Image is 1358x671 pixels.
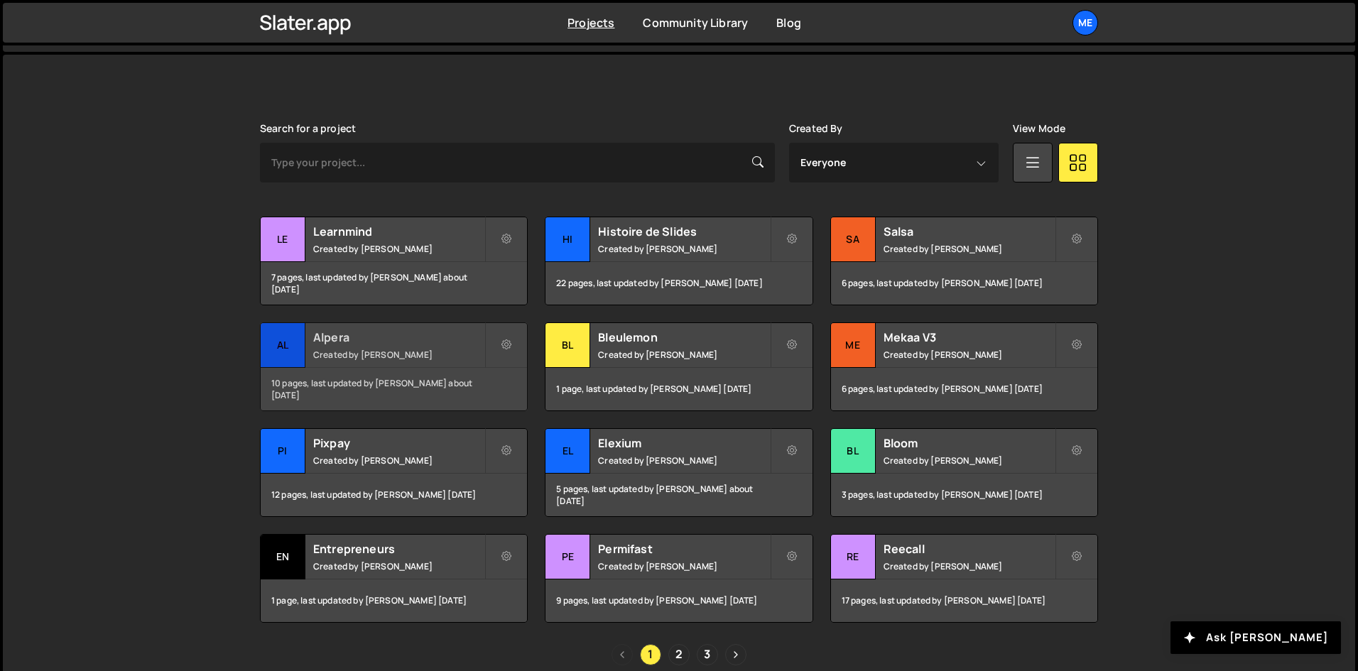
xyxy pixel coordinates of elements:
a: Page 3 [697,644,718,665]
div: Me [831,323,876,368]
a: Projects [567,15,614,31]
div: 1 page, last updated by [PERSON_NAME] [DATE] [545,368,812,410]
a: En Entrepreneurs Created by [PERSON_NAME] 1 page, last updated by [PERSON_NAME] [DATE] [260,534,528,623]
div: 10 pages, last updated by [PERSON_NAME] about [DATE] [261,368,527,410]
h2: Histoire de Slides [598,224,769,239]
h2: Bleulemon [598,329,769,345]
h2: Permifast [598,541,769,557]
div: Re [831,535,876,579]
div: Pi [261,429,305,474]
a: Al Alpera Created by [PERSON_NAME] 10 pages, last updated by [PERSON_NAME] about [DATE] [260,322,528,411]
a: Me Mekaa V3 Created by [PERSON_NAME] 6 pages, last updated by [PERSON_NAME] [DATE] [830,322,1098,411]
h2: Salsa [884,224,1055,239]
small: Created by [PERSON_NAME] [313,454,484,467]
div: Hi [545,217,590,262]
a: Bl Bloom Created by [PERSON_NAME] 3 pages, last updated by [PERSON_NAME] [DATE] [830,428,1098,517]
div: Bl [831,429,876,474]
div: 6 pages, last updated by [PERSON_NAME] [DATE] [831,368,1097,410]
a: Sa Salsa Created by [PERSON_NAME] 6 pages, last updated by [PERSON_NAME] [DATE] [830,217,1098,305]
label: Created By [789,123,843,134]
div: Pe [545,535,590,579]
h2: Reecall [884,541,1055,557]
small: Created by [PERSON_NAME] [598,349,769,361]
div: Al [261,323,305,368]
small: Created by [PERSON_NAME] [598,560,769,572]
h2: Learnmind [313,224,484,239]
div: 22 pages, last updated by [PERSON_NAME] [DATE] [545,262,812,305]
a: Le Learnmind Created by [PERSON_NAME] 7 pages, last updated by [PERSON_NAME] about [DATE] [260,217,528,305]
small: Created by [PERSON_NAME] [884,349,1055,361]
div: En [261,535,305,579]
a: Community Library [643,15,748,31]
div: 12 pages, last updated by [PERSON_NAME] [DATE] [261,474,527,516]
small: Created by [PERSON_NAME] [884,243,1055,255]
a: Pe Permifast Created by [PERSON_NAME] 9 pages, last updated by [PERSON_NAME] [DATE] [545,534,813,623]
small: Created by [PERSON_NAME] [884,560,1055,572]
h2: Elexium [598,435,769,451]
div: 17 pages, last updated by [PERSON_NAME] [DATE] [831,579,1097,622]
h2: Bloom [884,435,1055,451]
div: 9 pages, last updated by [PERSON_NAME] [DATE] [545,579,812,622]
a: Blog [776,15,801,31]
small: Created by [PERSON_NAME] [313,349,484,361]
h2: Mekaa V3 [884,329,1055,345]
small: Created by [PERSON_NAME] [884,454,1055,467]
h2: Entrepreneurs [313,541,484,557]
a: Re Reecall Created by [PERSON_NAME] 17 pages, last updated by [PERSON_NAME] [DATE] [830,534,1098,623]
small: Created by [PERSON_NAME] [313,243,484,255]
small: Created by [PERSON_NAME] [598,454,769,467]
a: Me [1072,10,1098,36]
h2: Alpera [313,329,484,345]
div: Bl [545,323,590,368]
a: Page 2 [668,644,690,665]
div: El [545,429,590,474]
div: 5 pages, last updated by [PERSON_NAME] about [DATE] [545,474,812,516]
input: Type your project... [260,143,775,182]
label: Search for a project [260,123,356,134]
div: 1 page, last updated by [PERSON_NAME] [DATE] [261,579,527,622]
a: Next page [725,644,746,665]
button: Ask [PERSON_NAME] [1170,621,1341,654]
div: Le [261,217,305,262]
label: View Mode [1013,123,1065,134]
h2: Pixpay [313,435,484,451]
a: Hi Histoire de Slides Created by [PERSON_NAME] 22 pages, last updated by [PERSON_NAME] [DATE] [545,217,813,305]
div: Sa [831,217,876,262]
a: El Elexium Created by [PERSON_NAME] 5 pages, last updated by [PERSON_NAME] about [DATE] [545,428,813,517]
div: 6 pages, last updated by [PERSON_NAME] [DATE] [831,262,1097,305]
div: 3 pages, last updated by [PERSON_NAME] [DATE] [831,474,1097,516]
div: 7 pages, last updated by [PERSON_NAME] about [DATE] [261,262,527,305]
a: Pi Pixpay Created by [PERSON_NAME] 12 pages, last updated by [PERSON_NAME] [DATE] [260,428,528,517]
small: Created by [PERSON_NAME] [598,243,769,255]
small: Created by [PERSON_NAME] [313,560,484,572]
a: Bl Bleulemon Created by [PERSON_NAME] 1 page, last updated by [PERSON_NAME] [DATE] [545,322,813,411]
div: Pagination [260,644,1098,665]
